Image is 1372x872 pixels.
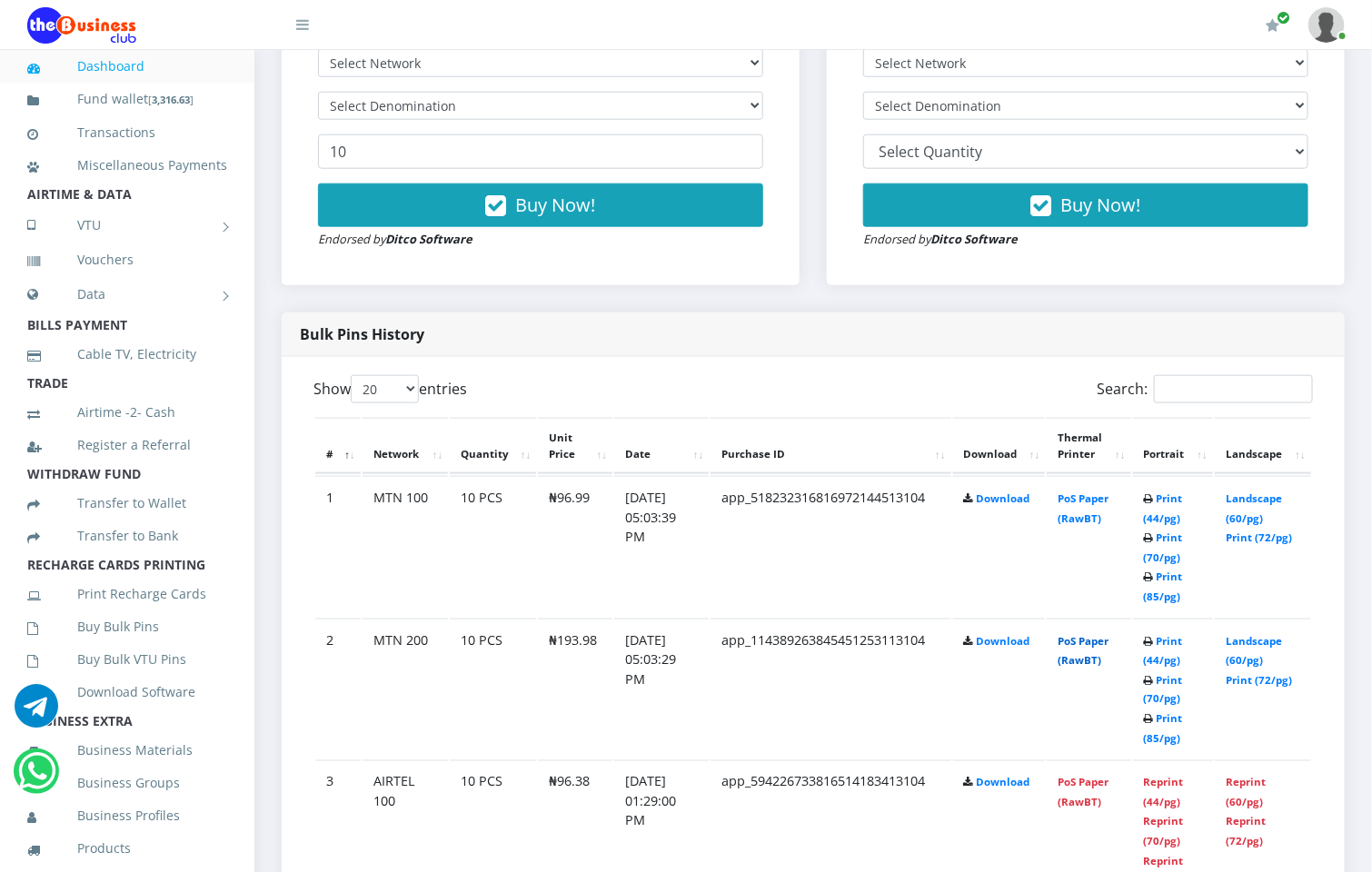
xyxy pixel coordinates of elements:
a: PoS Paper (RawBT) [1058,776,1109,809]
td: MTN 100 [363,476,449,617]
a: Products [27,827,227,869]
a: Reprint (60/pg) [1226,776,1266,809]
a: Cable TV, Electricity [27,333,227,375]
a: Buy Bulk Pins [27,606,227,648]
a: Reprint (72/pg) [1226,815,1266,848]
th: Thermal Printer: activate to sort column ascending [1047,418,1130,474]
td: [DATE] 05:03:39 PM [614,476,709,617]
th: Portrait: activate to sort column ascending [1133,418,1213,474]
small: Endorsed by [863,231,1018,247]
img: User [1308,7,1345,43]
a: Download [977,634,1030,648]
td: 10 PCS [450,476,536,617]
a: PoS Paper (RawBT) [1058,634,1109,668]
a: Vouchers [27,239,227,281]
th: Network: activate to sort column ascending [363,418,449,474]
span: Renew/Upgrade Subscription [1277,11,1290,25]
th: #: activate to sort column descending [315,418,361,474]
b: 3,316.63 [152,93,190,106]
td: ₦96.99 [538,476,612,617]
a: Fund wallet[3,316.63] [27,78,227,121]
a: Chat for support [15,698,58,728]
a: Download [977,491,1030,505]
td: MTN 200 [363,619,449,759]
a: Print (85/pg) [1144,570,1183,603]
th: Date: activate to sort column ascending [614,418,709,474]
label: Show entries [313,375,467,403]
a: Dashboard [27,45,227,87]
a: Print Recharge Cards [27,573,227,615]
button: Buy Now! [318,183,763,227]
small: Endorsed by [318,231,472,247]
img: Logo [27,7,136,44]
label: Search: [1097,375,1313,403]
th: Purchase ID: activate to sort column ascending [711,418,950,474]
td: 1 [315,476,361,617]
a: Download Software [27,671,227,713]
a: Print (72/pg) [1226,530,1292,544]
strong: Bulk Pins History [300,324,424,344]
a: Reprint (70/pg) [1144,815,1184,848]
a: Business Materials [27,729,227,771]
a: Business Groups [27,762,227,804]
strong: Ditco Software [385,231,472,247]
td: app_518232316816972144513104 [711,476,950,617]
small: [ ] [148,93,194,106]
i: Renew/Upgrade Subscription [1266,18,1279,33]
a: Print (85/pg) [1144,712,1183,746]
a: Print (70/pg) [1144,530,1183,564]
td: 10 PCS [450,619,536,759]
a: Reprint (44/pg) [1144,776,1184,809]
th: Landscape: activate to sort column ascending [1215,418,1311,474]
strong: Ditco Software [930,231,1018,247]
a: Download [977,776,1030,789]
a: Landscape (60/pg) [1226,491,1282,525]
a: Register a Referral [27,424,227,466]
a: Buy Bulk VTU Pins [27,639,227,680]
a: Transfer to Wallet [27,482,227,524]
a: Transactions [27,112,227,154]
input: Search: [1154,375,1313,403]
td: app_114389263845451253113104 [711,619,950,759]
td: ₦193.98 [538,619,612,759]
a: Chat for support [18,763,55,793]
a: Business Profiles [27,795,227,837]
button: Buy Now! [863,183,1308,227]
a: Print (70/pg) [1144,673,1183,707]
a: Miscellaneous Payments [27,144,227,186]
a: Print (72/pg) [1226,673,1292,687]
th: Quantity: activate to sort column ascending [450,418,536,474]
span: Buy Now! [516,193,596,217]
a: Print (44/pg) [1144,491,1183,525]
a: VTU [27,203,227,248]
td: 2 [315,619,361,759]
a: Data [27,272,227,317]
a: PoS Paper (RawBT) [1058,491,1109,525]
select: Showentries [351,375,419,403]
input: Enter Quantity [318,134,763,169]
a: Airtime -2- Cash [27,391,227,433]
a: Transfer to Bank [27,515,227,557]
a: Print (44/pg) [1144,634,1183,668]
a: Landscape (60/pg) [1226,634,1282,668]
th: Download: activate to sort column ascending [953,418,1046,474]
span: Buy Now! [1061,193,1141,217]
th: Unit Price: activate to sort column ascending [538,418,612,474]
td: [DATE] 05:03:29 PM [614,619,709,759]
